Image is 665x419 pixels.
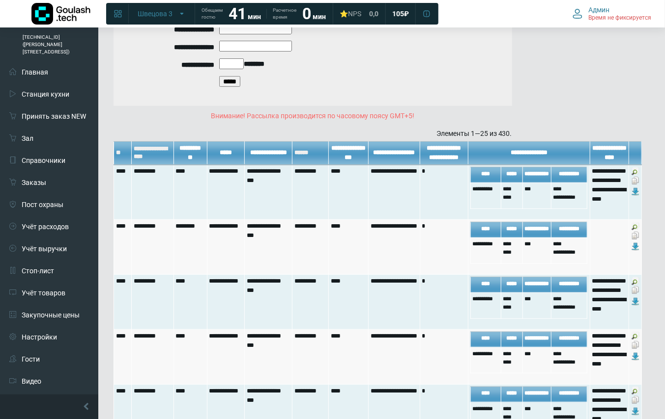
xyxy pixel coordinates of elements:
[567,3,657,24] button: Админ Время не фиксируется
[248,13,261,21] span: мин
[31,3,90,25] img: Логотип компании Goulash.tech
[588,14,651,22] span: Время не фиксируется
[138,9,173,18] span: Швецова 3
[202,7,223,21] span: Обещаем гостю
[588,5,609,14] span: Админ
[114,129,512,139] div: Элементы 1—25 из 430.
[386,5,415,23] a: 105 ₽
[348,10,361,18] span: NPS
[313,13,326,21] span: мин
[132,6,192,22] button: Швецова 3
[229,4,246,23] strong: 41
[196,5,332,23] a: Обещаем гостю 41 мин Расчетное время 0 мин
[334,5,384,23] a: ⭐NPS 0,0
[273,7,296,21] span: Расчетное время
[211,112,414,120] span: Внимание! Рассылка производится по часовому поясу GMT+5!
[392,9,404,18] span: 105
[404,9,409,18] span: ₽
[369,9,378,18] span: 0,0
[302,4,311,23] strong: 0
[340,9,361,18] div: ⭐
